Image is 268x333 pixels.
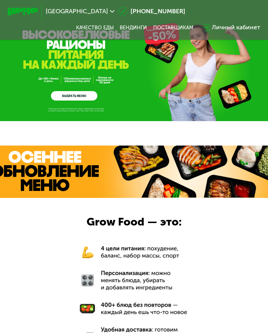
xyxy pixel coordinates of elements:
a: Вендинги [120,25,147,31]
span: [GEOGRAPHIC_DATA] [46,8,108,15]
div: Grow Food — это: [79,214,189,230]
a: Качество еды [76,25,114,31]
a: ВЫБРАТЬ МЕНЮ [51,91,97,101]
a: [PHONE_NUMBER] [118,7,185,16]
div: Личный кабинет [212,23,260,32]
div: поставщикам [153,25,193,31]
